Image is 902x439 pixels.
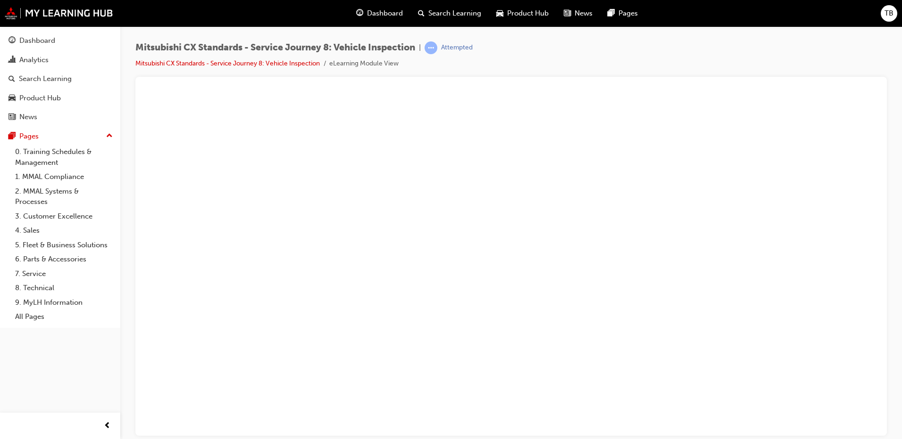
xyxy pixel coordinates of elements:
[410,4,489,23] a: search-iconSearch Learning
[8,75,15,83] span: search-icon
[489,4,556,23] a: car-iconProduct Hub
[11,252,117,267] a: 6. Parts & Accessories
[106,130,113,142] span: up-icon
[11,267,117,281] a: 7. Service
[19,131,39,142] div: Pages
[428,8,481,19] span: Search Learning
[349,4,410,23] a: guage-iconDashboard
[881,5,897,22] button: TB
[4,30,117,128] button: DashboardAnalyticsSearch LearningProduct HubNews
[8,37,16,45] span: guage-icon
[11,238,117,252] a: 5. Fleet & Business Solutions
[135,42,415,53] span: Mitsubishi CX Standards - Service Journey 8: Vehicle Inspection
[418,8,425,19] span: search-icon
[19,112,37,122] div: News
[19,73,72,84] div: Search Learning
[8,56,16,65] span: chart-icon
[419,42,421,53] span: |
[507,8,549,19] span: Product Hub
[19,93,61,104] div: Product Hub
[8,94,16,103] span: car-icon
[329,58,399,69] li: eLearning Module View
[11,184,117,209] a: 2. MMAL Systems & Processes
[575,8,593,19] span: News
[608,8,615,19] span: pages-icon
[11,295,117,310] a: 9. MyLH Information
[4,51,117,69] a: Analytics
[4,32,117,49] a: Dashboard
[564,8,571,19] span: news-icon
[104,420,111,432] span: prev-icon
[556,4,600,23] a: news-iconNews
[19,35,55,46] div: Dashboard
[8,132,16,141] span: pages-icon
[600,4,645,23] a: pages-iconPages
[425,41,437,54] span: learningRecordVerb_ATTEMPT-icon
[11,145,117,170] a: 0. Training Schedules & Management
[441,43,473,52] div: Attempted
[135,59,320,67] a: Mitsubishi CX Standards - Service Journey 8: Vehicle Inspection
[885,8,894,19] span: TB
[8,113,16,122] span: news-icon
[11,223,117,238] a: 4. Sales
[4,128,117,145] button: Pages
[4,70,117,88] a: Search Learning
[5,7,113,19] img: mmal
[11,209,117,224] a: 3. Customer Excellence
[496,8,503,19] span: car-icon
[4,89,117,107] a: Product Hub
[11,170,117,184] a: 1. MMAL Compliance
[356,8,363,19] span: guage-icon
[19,55,49,65] div: Analytics
[4,108,117,126] a: News
[367,8,403,19] span: Dashboard
[11,281,117,295] a: 8. Technical
[11,309,117,324] a: All Pages
[618,8,638,19] span: Pages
